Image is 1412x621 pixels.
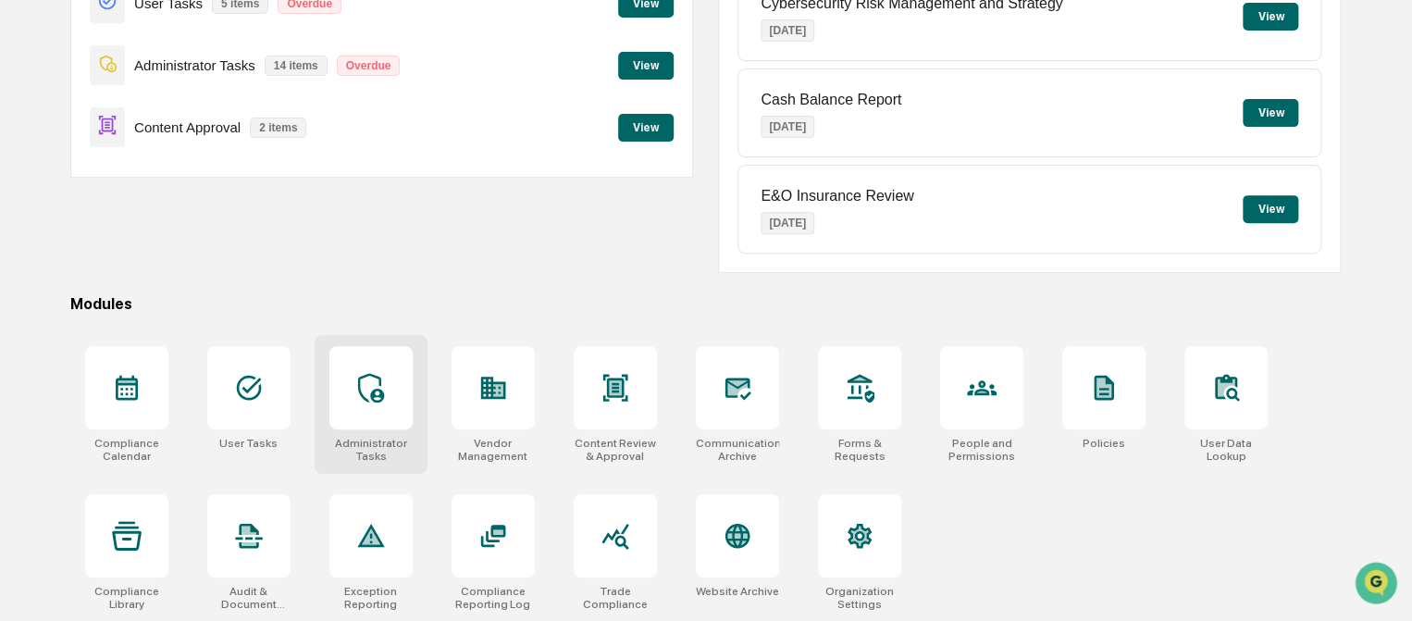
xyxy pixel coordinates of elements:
div: Audit & Document Logs [207,585,291,611]
a: Powered byPylon [130,313,224,328]
p: [DATE] [761,212,814,234]
div: Content Review & Approval [574,437,657,463]
p: Overdue [337,56,401,76]
img: 1746055101610-c473b297-6a78-478c-a979-82029cc54cd1 [19,142,52,175]
div: Start new chat [63,142,303,160]
div: People and Permissions [940,437,1023,463]
p: 2 items [250,118,306,138]
span: Data Lookup [37,268,117,287]
div: Exception Reporting [329,585,413,611]
button: Start new chat [315,147,337,169]
button: View [618,52,674,80]
a: View [618,56,674,73]
div: Modules [70,295,1341,313]
div: Compliance Library [85,585,168,611]
div: Organization Settings [818,585,901,611]
span: Pylon [184,314,224,328]
p: [DATE] [761,19,814,42]
div: 🖐️ [19,235,33,250]
a: 🔎Data Lookup [11,261,124,294]
div: Communications Archive [696,437,779,463]
button: View [1243,3,1298,31]
div: 🗄️ [134,235,149,250]
div: 🔎 [19,270,33,285]
a: 🗄️Attestations [127,226,237,259]
iframe: Open customer support [1353,560,1403,610]
span: Preclearance [37,233,119,252]
div: User Tasks [219,437,278,450]
a: View [618,118,674,135]
a: 🖐️Preclearance [11,226,127,259]
div: Website Archive [696,585,779,598]
p: E&O Insurance Review [761,188,913,205]
p: Content Approval [134,119,241,135]
div: Compliance Reporting Log [452,585,535,611]
div: We're available if you need us! [63,160,234,175]
p: [DATE] [761,116,814,138]
button: View [618,114,674,142]
div: Compliance Calendar [85,437,168,463]
div: Policies [1083,437,1125,450]
div: User Data Lookup [1184,437,1268,463]
button: View [1243,99,1298,127]
span: Attestations [153,233,229,252]
p: Administrator Tasks [134,57,255,73]
p: 14 items [265,56,328,76]
p: Cash Balance Report [761,92,901,108]
p: How can we help? [19,39,337,68]
div: Forms & Requests [818,437,901,463]
button: View [1243,195,1298,223]
div: Administrator Tasks [329,437,413,463]
div: Vendor Management [452,437,535,463]
div: Trade Compliance [574,585,657,611]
